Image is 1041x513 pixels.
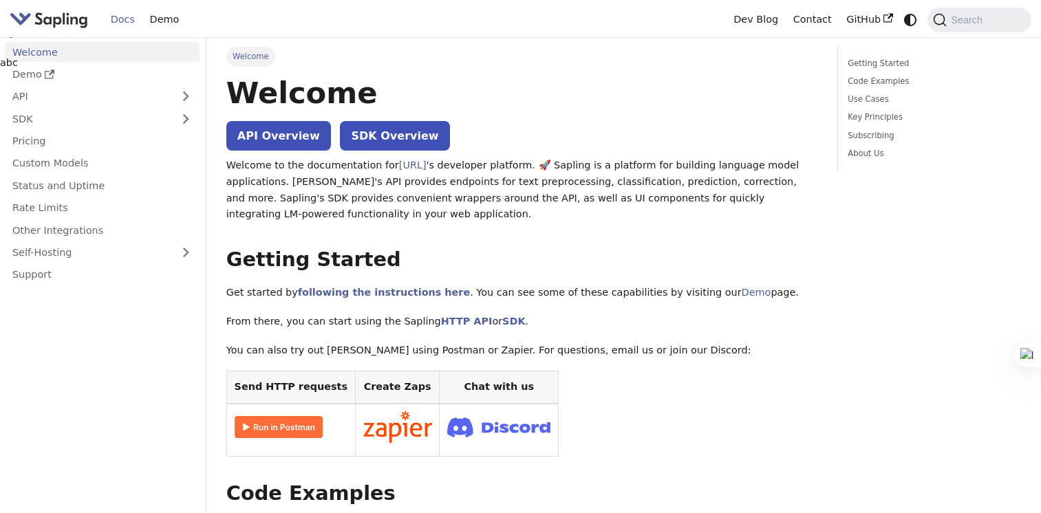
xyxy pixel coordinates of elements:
a: GitHub [839,9,900,30]
a: Pricing [5,131,200,151]
a: Subscribing [848,129,1016,142]
span: Welcome [226,47,275,66]
a: Use Cases [848,93,1016,106]
a: Status and Uptime [5,175,200,195]
a: API [5,87,172,107]
p: Get started by . You can see some of these capabilities by visiting our page. [226,285,817,301]
p: From there, you can start using the Sapling or . [226,314,817,330]
h2: Getting Started [226,248,817,272]
button: Switch between dark and light mode (currently system mode) [901,10,921,30]
button: Expand sidebar category 'SDK' [172,109,200,129]
a: SDK [502,316,525,327]
nav: Breadcrumbs [226,47,817,66]
a: HTTP API [441,316,493,327]
img: Join Discord [447,413,550,441]
a: SDK [5,109,172,129]
a: Getting Started [848,57,1016,70]
button: Search (Command+K) [927,8,1031,32]
img: Connect in Zapier [363,411,432,443]
th: Create Zaps [355,371,440,404]
h2: Code Examples [226,481,817,506]
a: [URL] [399,160,427,171]
a: Rate Limits [5,198,200,218]
a: Key Principles [848,111,1016,124]
a: Other Integrations [5,220,200,240]
th: Send HTTP requests [226,371,355,404]
h1: Welcome [226,74,817,111]
a: Demo [142,9,186,30]
p: Welcome to the documentation for 's developer platform. 🚀 Sapling is a platform for building lang... [226,157,817,223]
p: You can also try out [PERSON_NAME] using Postman or Zapier. For questions, email us or join our D... [226,342,817,359]
a: Self-Hosting [5,243,200,263]
a: Support [5,265,200,285]
a: Custom Models [5,153,200,173]
a: API Overview [226,121,331,151]
a: Contact [786,9,839,30]
a: Demo [742,287,771,298]
a: Welcome [5,42,200,62]
button: Expand sidebar category 'API' [172,87,200,107]
a: Sapling.aiSapling.ai [10,10,93,30]
a: following the instructions here [298,287,470,298]
a: About Us [848,147,1016,160]
img: Run in Postman [235,416,323,438]
img: Sapling.ai [10,10,88,30]
a: Docs [103,9,142,30]
span: Search [947,14,991,25]
a: Dev Blog [726,9,785,30]
a: Code Examples [848,75,1016,88]
a: Demo [5,65,200,85]
th: Chat with us [440,371,559,404]
a: SDK Overview [340,121,449,151]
